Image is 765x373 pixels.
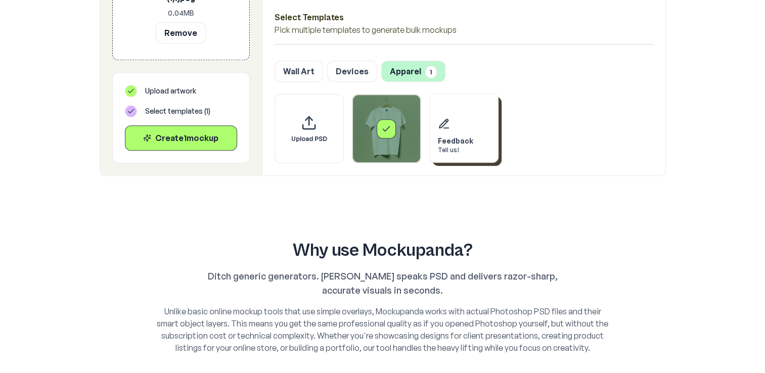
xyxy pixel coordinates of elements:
[275,11,653,24] h3: Select Templates
[133,132,229,144] div: Create 1 mockup
[291,135,327,143] span: Upload PSD
[275,61,323,82] button: Wall Art
[156,22,206,43] button: Remove
[381,61,445,82] button: Apparel1
[145,86,196,96] span: Upload artwork
[438,146,473,154] div: Tell us!
[352,94,421,163] div: Select template T-Shirt
[425,66,437,78] span: 1
[189,269,577,297] p: Ditch generic generators. [PERSON_NAME] speaks PSD and delivers razor-sharp, accurate visuals in ...
[275,24,653,36] p: Pick multiple templates to generate bulk mockups
[275,94,344,163] div: Upload custom PSD template
[145,106,210,116] span: Select templates ( 1 )
[129,8,233,18] p: 0.04 MB
[327,61,377,82] button: Devices
[116,241,650,261] h2: Why use Mockupanda?
[429,94,499,163] div: Send feedback
[438,136,473,146] div: Feedback
[125,125,237,151] button: Create1mockup
[156,305,609,354] p: Unlike basic online mockup tools that use simple overlays, Mockupanda works with actual Photoshop...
